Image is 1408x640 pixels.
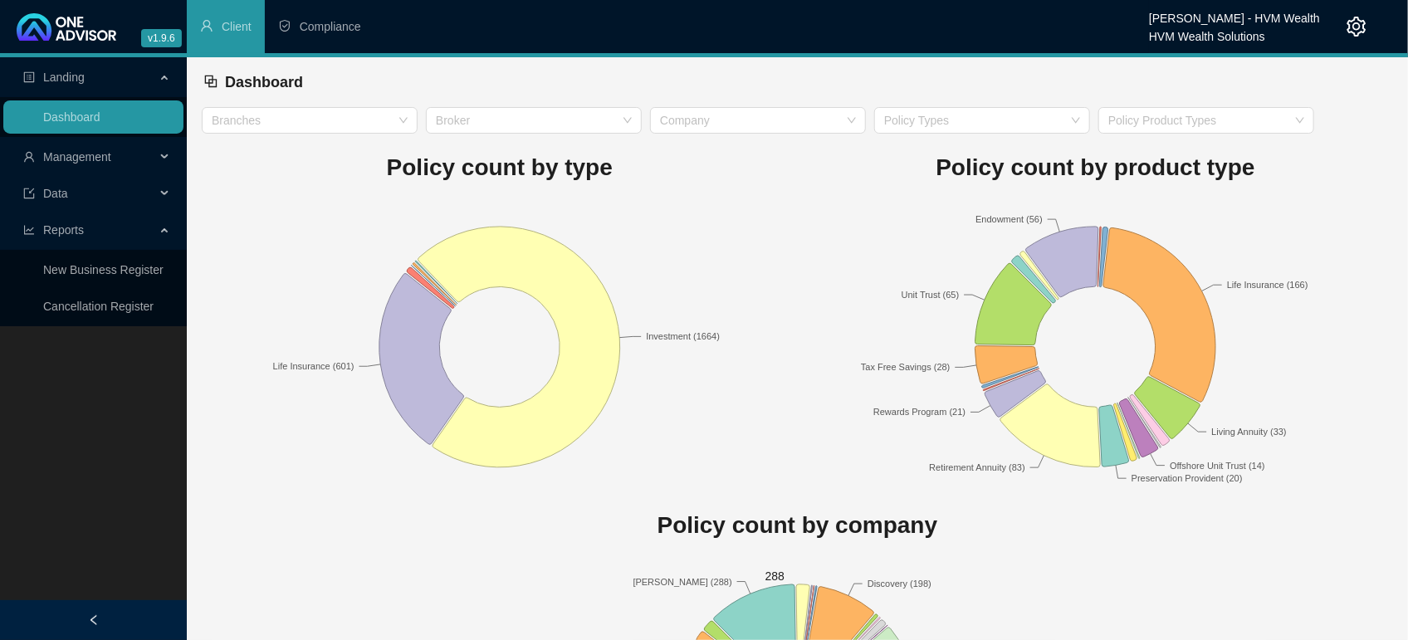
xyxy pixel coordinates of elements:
span: Landing [43,71,85,84]
span: Reports [43,223,84,237]
h1: Policy count by product type [798,149,1394,186]
text: Life Insurance (601) [273,361,354,371]
span: Compliance [300,20,361,33]
text: Offshore Unit Trust (14) [1170,461,1265,471]
text: Tax Free Savings (28) [861,362,951,372]
text: Preservation Provident (20) [1132,473,1243,483]
a: Dashboard [43,110,100,124]
span: setting [1347,17,1366,37]
span: safety [278,19,291,32]
span: Data [43,187,68,200]
span: import [23,188,35,199]
text: Discovery (198) [868,579,931,589]
text: Rewards Program (21) [873,407,966,417]
span: profile [23,71,35,83]
a: New Business Register [43,263,164,276]
img: 2df55531c6924b55f21c4cf5d4484680-logo-light.svg [17,13,116,41]
span: line-chart [23,224,35,236]
text: Retirement Annuity (83) [929,462,1025,472]
text: Life Insurance (166) [1227,280,1308,290]
span: block [203,74,218,89]
div: [PERSON_NAME] - HVM Wealth [1149,4,1320,22]
text: Unit Trust (65) [902,290,960,300]
h1: Policy count by type [202,149,798,186]
text: Living Annuity (33) [1212,427,1288,437]
span: user [23,151,35,163]
span: user [200,19,213,32]
span: v1.9.6 [141,29,182,47]
span: left [88,614,100,626]
div: HVM Wealth Solutions [1149,22,1320,41]
text: [PERSON_NAME] (288) [633,577,732,587]
span: Client [222,20,252,33]
text: Endowment (56) [975,214,1043,224]
span: Dashboard [225,74,303,90]
a: Cancellation Register [43,300,154,313]
h1: Policy count by company [202,507,1393,544]
text: Investment (1664) [646,331,720,341]
span: Management [43,150,111,164]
